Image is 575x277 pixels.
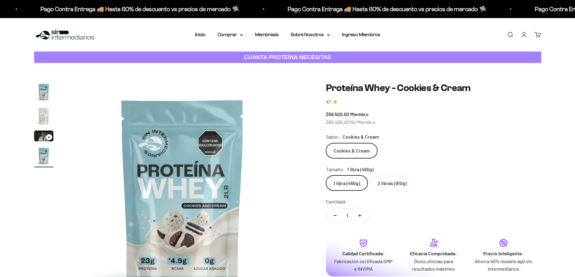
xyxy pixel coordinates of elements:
[403,257,464,273] p: Dosis clínicas para resultados máximos
[350,119,375,125] span: No Miembro
[34,82,53,102] img: Proteína Whey - Cookies & Cream
[326,99,331,105] span: 4.7
[326,111,349,117] span: $59.500,00
[34,106,53,127] button: Ir al artículo 2
[34,52,541,63] a: CUANTA PROTEÍNA NECESITAS
[410,250,457,256] strong: Eficacia Comprobada:
[343,133,379,141] span: Cookies & Cream
[32,4,231,14] p: Pago Contra Entrega 🚚 Hasta 60% de descuento vs precios de mercado 🛸
[34,131,53,143] button: Ir al artículo 3
[326,198,347,206] label: Cantidad:
[326,82,541,94] h1: Proteína Whey - Cookies & Cream
[218,31,243,39] summary: Comprar
[326,208,344,223] button: Reducir cantidad
[326,133,340,141] legend: Sabor:
[34,82,53,103] button: Ir al artículo 1
[34,146,53,165] img: Proteína Whey - Cookies & Cream
[333,257,394,273] p: Fabricación certificada GMP e INVIMA
[326,119,349,125] span: $65.450,00
[244,54,331,60] strong: CUANTA PROTEÍNA NECESITAS
[195,32,206,37] a: Inicio
[342,250,385,256] strong: Calidad Certificada:
[350,111,369,117] span: Miembro
[34,106,53,126] img: Proteína Whey - Cookies & Cream
[473,257,534,273] p: Ahorra 40% modelo ágil sin intermediarios
[279,4,478,14] p: Pago Contra Entrega 🚚 Hasta 60% de descuento vs precios de mercado 🛸
[326,99,541,105] a: 4.74.7 de 5.0 estrellas
[326,165,345,173] legend: Tamaño:
[34,146,53,167] button: Ir al artículo 4
[291,31,330,39] summary: Sobre Nosotros
[255,32,279,37] a: Membresía
[347,165,374,173] span: 1 libra (460g)
[351,208,369,223] button: Aumentar cantidad
[342,32,380,37] a: Ingreso Miembros
[483,250,524,256] strong: Precio Inteligente:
